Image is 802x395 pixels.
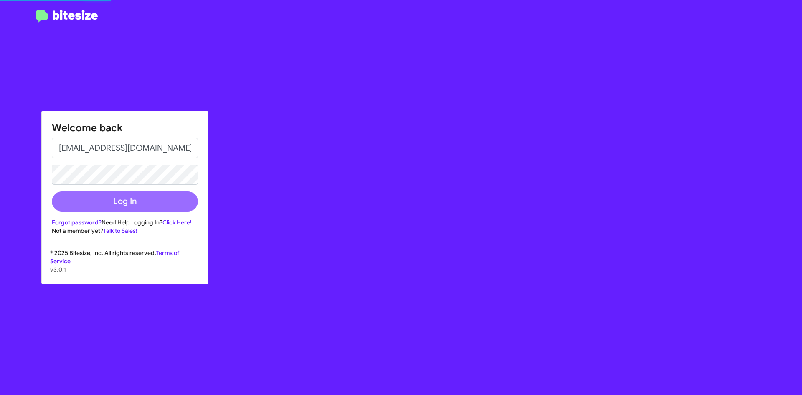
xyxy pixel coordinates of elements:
button: Log In [52,191,198,212]
div: © 2025 Bitesize, Inc. All rights reserved. [42,249,208,284]
a: Click Here! [162,219,192,226]
div: Not a member yet? [52,227,198,235]
a: Forgot password? [52,219,102,226]
h1: Welcome back [52,121,198,135]
p: v3.0.1 [50,265,200,274]
a: Talk to Sales! [103,227,137,234]
div: Need Help Logging In? [52,218,198,227]
input: Email address [52,138,198,158]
